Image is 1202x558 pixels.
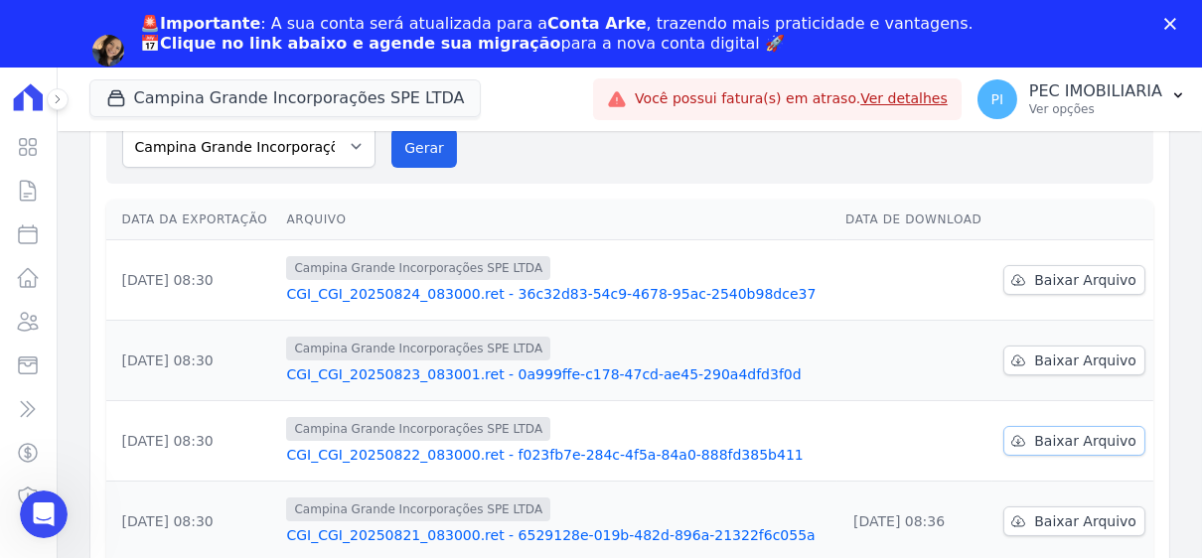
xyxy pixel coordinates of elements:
[286,364,829,384] a: CGI_CGI_20250823_083001.ret - 0a999ffe-c178-47cd-ae45-290a4dfd3f0d
[278,200,837,240] th: Arquivo
[140,14,260,33] b: 🚨Importante
[635,88,948,109] span: Você possui fatura(s) em atraso.
[1003,346,1145,375] a: Baixar Arquivo
[92,35,124,67] img: Profile image for Adriane
[20,490,68,538] iframe: Intercom live chat
[106,239,279,320] td: [DATE] 08:30
[89,79,482,117] button: Campina Grande Incorporações SPE LTDA
[1003,265,1145,295] a: Baixar Arquivo
[286,417,550,441] span: Campina Grande Incorporações SPE LTDA
[1034,511,1136,531] span: Baixar Arquivo
[1164,18,1184,30] div: Fechar
[391,128,457,168] button: Gerar
[1034,270,1136,290] span: Baixar Arquivo
[962,71,1202,127] button: PI PEC IMOBILIARIA Ver opções
[1034,350,1136,370] span: Baixar Arquivo
[991,92,1004,106] span: PI
[140,66,304,87] a: Agendar migração
[286,497,550,521] span: Campina Grande Incorporações SPE LTDA
[106,200,279,240] th: Data da Exportação
[106,320,279,400] td: [DATE] 08:30
[837,200,992,240] th: Data de Download
[286,445,829,465] a: CGI_CGI_20250822_083000.ret - f023fb7e-284c-4f5a-84a0-888fd385b411
[547,14,646,33] b: Conta Arke
[1003,426,1145,456] a: Baixar Arquivo
[286,256,550,280] span: Campina Grande Incorporações SPE LTDA
[106,400,279,481] td: [DATE] 08:30
[286,284,829,304] a: CGI_CGI_20250824_083000.ret - 36c32d83-54c9-4678-95ac-2540b98dce37
[1034,431,1136,451] span: Baixar Arquivo
[1029,101,1162,117] p: Ver opções
[860,90,948,106] a: Ver detalhes
[286,525,829,545] a: CGI_CGI_20250821_083000.ret - 6529128e-019b-482d-896a-21322f6c055a
[1003,506,1145,536] a: Baixar Arquivo
[140,14,974,54] div: : A sua conta será atualizada para a , trazendo mais praticidade e vantagens. 📅 para a nova conta...
[160,34,561,53] b: Clique no link abaixo e agende sua migração
[1029,81,1162,101] p: PEC IMOBILIARIA
[286,337,550,360] span: Campina Grande Incorporações SPE LTDA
